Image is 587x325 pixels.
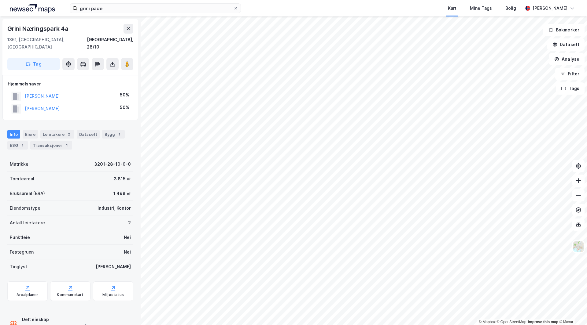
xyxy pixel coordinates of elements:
div: Tinglyst [10,263,27,270]
input: Søk på adresse, matrikkel, gårdeiere, leietakere eller personer [77,4,233,13]
div: 1 [19,142,25,148]
button: Tag [7,58,60,70]
div: Grini Næringspark 4a [7,24,70,34]
div: Matrikkel [10,161,30,168]
div: Transaksjoner [30,141,72,150]
div: Antall leietakere [10,219,45,226]
div: Bruksareal (BRA) [10,190,45,197]
div: Datasett [77,130,100,139]
div: Info [7,130,20,139]
div: Bygg [102,130,125,139]
button: Filter [555,68,585,80]
div: Tomteareal [10,175,34,182]
div: Kontrollprogram for chat [556,296,587,325]
div: 3201-28-10-0-0 [94,161,131,168]
div: 2 [128,219,131,226]
div: Leietakere [40,130,74,139]
div: [PERSON_NAME] [533,5,567,12]
a: Mapbox [479,320,496,324]
div: Industri, Kontor [98,204,131,212]
div: Arealplaner [17,292,38,297]
img: Z [573,241,584,252]
div: Eiere [23,130,38,139]
div: 1 498 ㎡ [113,190,131,197]
button: Bokmerker [543,24,585,36]
div: 1361, [GEOGRAPHIC_DATA], [GEOGRAPHIC_DATA] [7,36,87,51]
div: Kommunekart [57,292,83,297]
div: Bolig [505,5,516,12]
div: [PERSON_NAME] [96,263,131,270]
div: Festegrunn [10,248,34,256]
div: 2 [66,131,72,137]
img: logo.a4113a55bc3d86da70a041830d287a7e.svg [10,4,55,13]
div: 50% [120,104,129,111]
div: Punktleie [10,234,30,241]
div: Delt eieskap [22,316,102,323]
iframe: Chat Widget [556,296,587,325]
a: OpenStreetMap [497,320,526,324]
div: Nei [124,248,131,256]
div: Miljøstatus [102,292,124,297]
button: Datasett [547,38,585,51]
div: 1 [116,131,122,137]
div: Hjemmelshaver [8,80,133,88]
div: 50% [120,91,129,99]
div: [GEOGRAPHIC_DATA], 28/10 [87,36,133,51]
a: Improve this map [528,320,558,324]
div: Nei [124,234,131,241]
div: Kart [448,5,456,12]
div: 3 815 ㎡ [114,175,131,182]
button: Analyse [549,53,585,65]
button: Tags [556,82,585,95]
div: ESG [7,141,28,150]
div: Mine Tags [470,5,492,12]
div: 1 [64,142,70,148]
div: Eiendomstype [10,204,40,212]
